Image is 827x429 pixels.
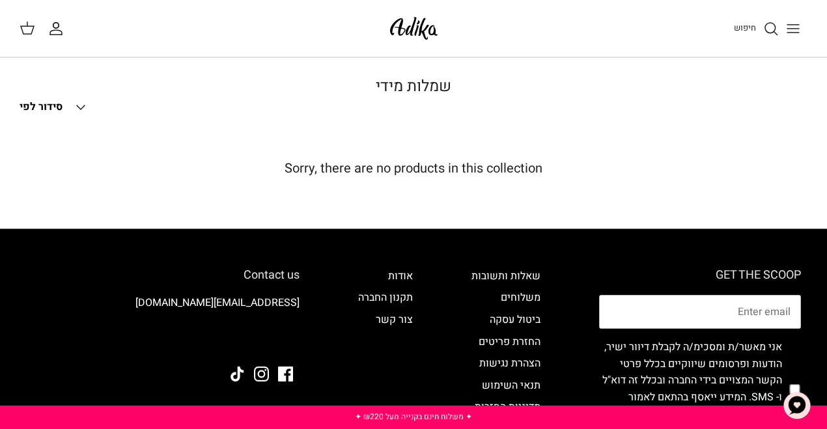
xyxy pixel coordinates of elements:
[278,367,293,381] a: Facebook
[20,99,63,115] span: סידור לפי
[388,268,413,284] a: אודות
[264,331,300,348] img: Adika IL
[48,21,69,36] a: החשבון שלי
[479,355,540,371] a: הצהרת נגישות
[479,334,540,350] a: החזרת פריטים
[482,378,540,393] a: תנאי השימוש
[475,399,540,415] a: מדיניות החזרות
[734,21,779,36] a: חיפוש
[20,77,807,96] h1: שמלות מידי
[376,312,413,327] a: צור קשר
[471,268,540,284] a: שאלות ותשובות
[734,21,756,34] span: חיפוש
[355,411,472,422] a: ✦ משלוח חינם בקנייה מעל ₪220 ✦
[135,295,300,311] a: [EMAIL_ADDRESS][DOMAIN_NAME]
[490,312,540,327] a: ביטול עסקה
[501,290,540,305] a: משלוחים
[230,367,245,381] a: Tiktok
[778,386,817,425] button: צ'אט
[386,13,442,44] img: Adika IL
[254,367,269,381] a: Instagram
[358,290,413,305] a: תקנון החברה
[599,295,801,329] input: Email
[20,161,807,176] h5: Sorry, there are no products in this collection
[26,268,300,283] h6: Contact us
[20,93,89,122] button: סידור לפי
[779,14,807,43] button: Toggle menu
[599,268,801,283] h6: GET THE SCOOP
